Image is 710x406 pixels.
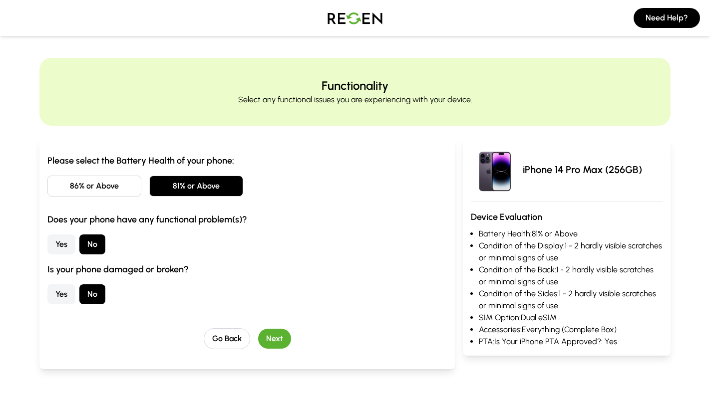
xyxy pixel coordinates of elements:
li: PTA: Is Your iPhone PTA Approved?: Yes [479,336,663,348]
button: Yes [47,284,75,304]
li: Accessories: Everything (Complete Box) [479,324,663,336]
li: Battery Health: 81% or Above [479,228,663,240]
button: Need Help? [634,8,700,28]
button: 86% or Above [47,176,141,197]
h3: Please select the Battery Health of your phone: [47,154,447,168]
h3: Does your phone have any functional problem(s)? [47,212,447,226]
li: Condition of the Sides: 1 - 2 hardly visible scratches or minimal signs of use [479,288,663,312]
img: iPhone 14 Pro Max [471,146,519,194]
h3: Device Evaluation [471,210,663,224]
img: Logo [320,4,390,32]
p: iPhone 14 Pro Max (256GB) [523,163,642,177]
button: No [79,284,105,304]
button: 81% or Above [149,176,243,197]
button: Yes [47,234,75,254]
li: SIM Option: Dual eSIM [479,312,663,324]
p: Select any functional issues you are experiencing with your device. [238,94,472,106]
button: Next [258,329,291,349]
li: Condition of the Back: 1 - 2 hardly visible scratches or minimal signs of use [479,264,663,288]
button: Go Back [204,328,250,349]
h2: Functionality [322,78,388,94]
h3: Is your phone damaged or broken? [47,262,447,276]
button: No [79,234,105,254]
li: Condition of the Display: 1 - 2 hardly visible scratches or minimal signs of use [479,240,663,264]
